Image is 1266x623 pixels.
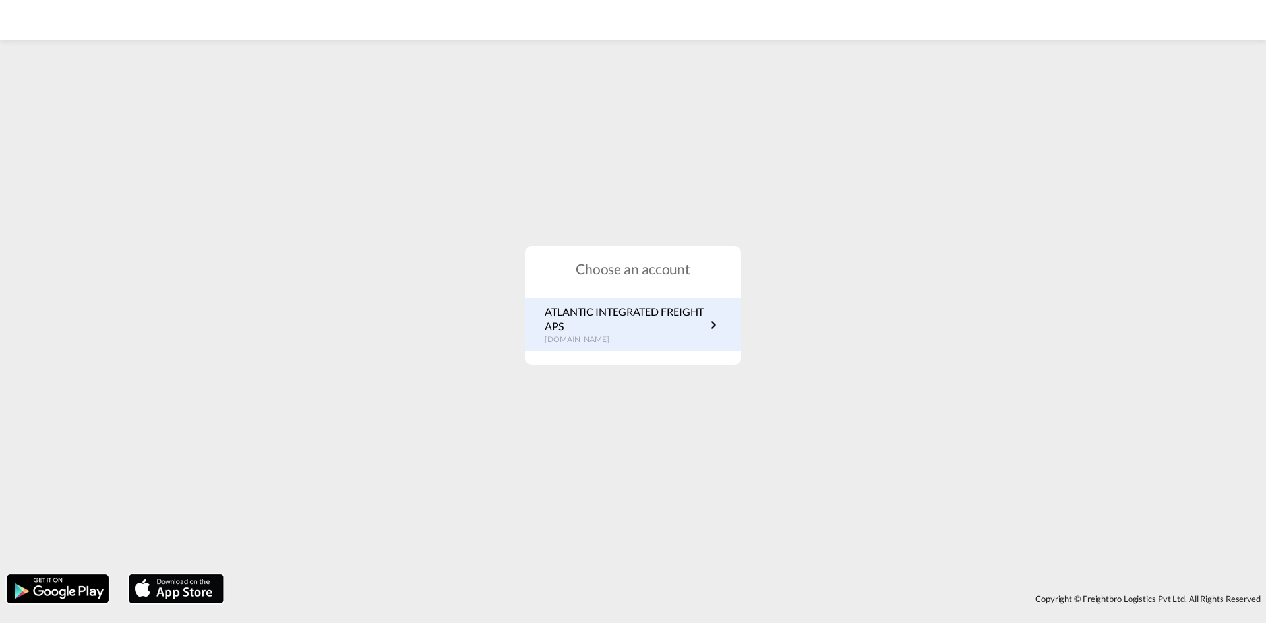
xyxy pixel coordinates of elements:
div: Copyright © Freightbro Logistics Pvt Ltd. All Rights Reserved [230,587,1266,610]
img: apple.png [127,573,225,605]
p: [DOMAIN_NAME] [545,334,706,345]
md-icon: icon-chevron-right [706,317,721,333]
p: ATLANTIC INTEGRATED FREIGHT APS [545,305,706,334]
h1: Choose an account [525,259,741,278]
img: google.png [5,573,110,605]
a: ATLANTIC INTEGRATED FREIGHT APS[DOMAIN_NAME] [545,305,721,345]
